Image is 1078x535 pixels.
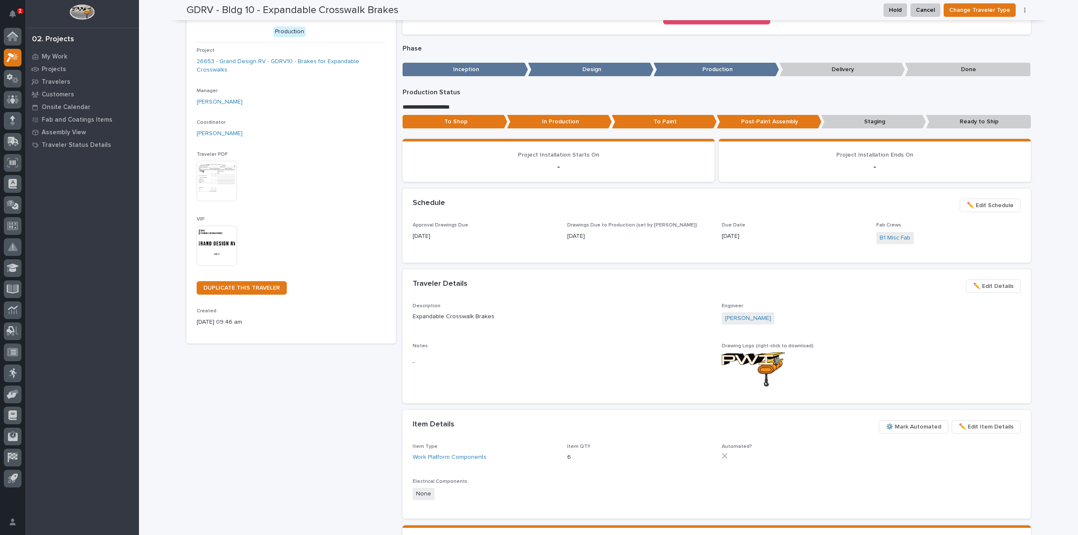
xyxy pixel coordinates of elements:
span: Traveler PDF [197,152,228,157]
p: Post-Paint Assembly [717,115,822,129]
a: [PERSON_NAME] [197,129,243,138]
span: ⚙️ Mark Automated [886,422,941,432]
p: Ready to Ship [926,115,1031,129]
span: ✏️ Edit Details [973,281,1014,291]
span: Fab Crews [876,223,901,228]
span: ✏️ Edit Item Details [959,422,1014,432]
p: Inception [403,63,528,77]
p: [DATE] [567,232,712,241]
span: Item Type [413,444,438,449]
p: Travelers [42,78,70,86]
span: Project Installation Ends On [836,152,913,158]
button: Hold [883,3,907,17]
button: ⚙️ Mark Automated [879,420,948,434]
button: Notifications [4,5,21,23]
div: Production [273,27,306,37]
a: Fab and Coatings Items [25,113,139,126]
p: Phase [403,45,1031,53]
span: Change Traveler Type [949,5,1010,15]
a: [PERSON_NAME] [197,98,243,106]
p: Done [905,63,1030,77]
p: - [729,162,1021,172]
a: Projects [25,63,139,75]
p: Production [654,63,779,77]
a: Onsite Calendar [25,101,139,113]
p: Staging [821,115,926,129]
p: To Shop [403,115,507,129]
span: Drawing Logo (right-click to download) [722,343,814,349]
button: Change Traveler Type [944,3,1016,17]
a: Customers [25,88,139,101]
span: Due Date [722,223,745,228]
p: [DATE] [722,232,866,241]
p: Projects [42,66,66,73]
p: Delivery [779,63,905,77]
p: 2 [19,8,21,14]
p: Expandable Crosswalk Brakes [413,312,712,321]
button: ✏️ Edit Details [966,279,1021,293]
span: Item QTY [567,444,590,449]
p: - [413,162,704,172]
span: Automated? [722,444,752,449]
p: Assembly View [42,129,86,136]
p: Production Status [403,88,1031,96]
div: 02. Projects [32,35,74,44]
a: Assembly View [25,126,139,138]
button: ✏️ Edit Schedule [960,199,1021,212]
span: Coordinator [197,120,226,125]
button: ✏️ Edit Item Details [952,420,1021,434]
a: 26653 - Grand Design RV - GDRV10 - Brakes for Expandable Crosswalks [197,57,386,75]
span: None [413,488,435,500]
a: Work Platform Components [413,453,486,462]
p: Customers [42,91,74,98]
p: To Paint [612,115,717,129]
p: In Production [507,115,612,129]
span: Project [197,48,214,53]
h2: Item Details [413,420,454,429]
span: Engineer [722,303,743,309]
a: Traveler Status Details [25,138,139,151]
img: Workspace Logo [69,4,94,20]
span: Hold [889,5,902,15]
span: Description [413,303,440,309]
span: ✏️ Edit Schedule [967,200,1014,210]
a: My Work [25,50,139,63]
span: VIP [197,217,205,222]
span: Project Installation Starts On [518,152,599,158]
p: Fab and Coatings Items [42,116,112,124]
p: Traveler Status Details [42,141,111,149]
img: iW6HfRwH2TYH3NBAkHumOVA2HGqrCTZhuQnnacDT1qc [722,352,785,386]
p: Design [528,63,654,77]
a: DUPLICATE THIS TRAVELER [197,281,287,295]
span: Manager [197,88,218,93]
span: Electrical Components [413,479,467,484]
span: Approval Drawings Due [413,223,468,228]
span: Notes [413,343,428,349]
span: Cancel [916,5,935,15]
span: Created [197,309,216,314]
button: Cancel [910,3,940,17]
p: My Work [42,53,67,61]
div: Notifications2 [11,10,21,24]
p: [DATE] 09:46 am [197,318,386,327]
h2: Traveler Details [413,279,467,289]
p: 6 [567,453,712,462]
p: [DATE] [413,232,557,241]
p: - [413,358,712,367]
a: [PERSON_NAME] [725,314,771,323]
a: Travelers [25,75,139,88]
h2: Schedule [413,199,445,208]
h2: GDRV - Bldg 10 - Expandable Crosswalk Brakes [187,4,398,16]
p: Onsite Calendar [42,104,91,111]
span: DUPLICATE THIS TRAVELER [203,285,280,291]
span: Drawings Due to Production (set by [PERSON_NAME]) [567,223,697,228]
a: B1 Misc Fab [880,234,910,242]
